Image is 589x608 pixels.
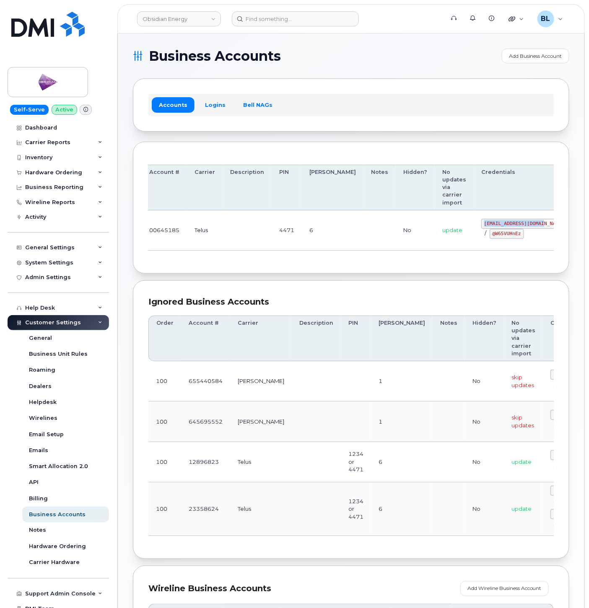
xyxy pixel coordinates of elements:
td: 1234 or 4471 [341,442,371,482]
td: No [465,401,504,442]
td: 1 [371,361,433,401]
td: 100 [148,361,181,401]
span: / [485,230,486,236]
a: Add Wireline Business Account [460,581,549,596]
th: Carrier [187,165,223,210]
td: 6 [371,482,433,536]
td: 645695552 [181,401,230,442]
td: 655440584 [181,361,230,401]
td: Telus [230,482,292,536]
td: Telus [187,210,223,251]
th: Notes [363,165,396,210]
th: Carrier [230,316,292,361]
td: No [465,442,504,482]
div: Wireline Business Accounts [148,581,460,596]
th: Hidden? [396,165,435,210]
span: skip updates [511,414,534,429]
td: No [465,361,504,401]
td: 12896823 [181,442,230,482]
td: 100 [148,401,181,442]
a: Bell NAGs [236,97,280,112]
td: 1234 or 4471 [341,482,371,536]
td: [PERSON_NAME] [230,401,292,442]
span: Business Accounts [149,50,281,62]
th: [PERSON_NAME] [302,165,363,210]
th: No updates via carrier import [504,316,543,361]
span: skip updates [511,374,534,388]
th: Notes [433,316,465,361]
span: update [511,458,532,465]
td: 4471 [272,210,302,251]
th: Description [292,316,341,361]
td: Telus [230,442,292,482]
th: Hidden? [465,316,504,361]
td: 1 [371,401,433,442]
th: No updates via carrier import [435,165,474,210]
code: @W65VUHnEz [490,229,524,239]
td: 00645185 [142,210,187,251]
td: 23358624 [181,482,230,536]
th: Credentials [474,165,575,210]
th: [PERSON_NAME] [371,316,433,361]
th: Account # [142,165,187,210]
div: Ignored Business Accounts [148,296,554,308]
td: 6 [371,442,433,482]
td: No [396,210,435,251]
td: No [465,482,504,536]
span: update [511,505,532,512]
a: Logins [198,97,233,112]
span: update [442,227,462,233]
th: Description [223,165,272,210]
a: Add Business Account [502,49,569,63]
td: 6 [302,210,363,251]
a: Accounts [152,97,195,112]
td: 100 [148,482,181,536]
code: [EMAIL_ADDRESS][DOMAIN_NAME] [481,219,567,229]
td: [PERSON_NAME] [230,361,292,401]
th: PIN [272,165,302,210]
th: Order [148,316,181,361]
th: Account # [181,316,230,361]
td: 100 [148,442,181,482]
th: PIN [341,316,371,361]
